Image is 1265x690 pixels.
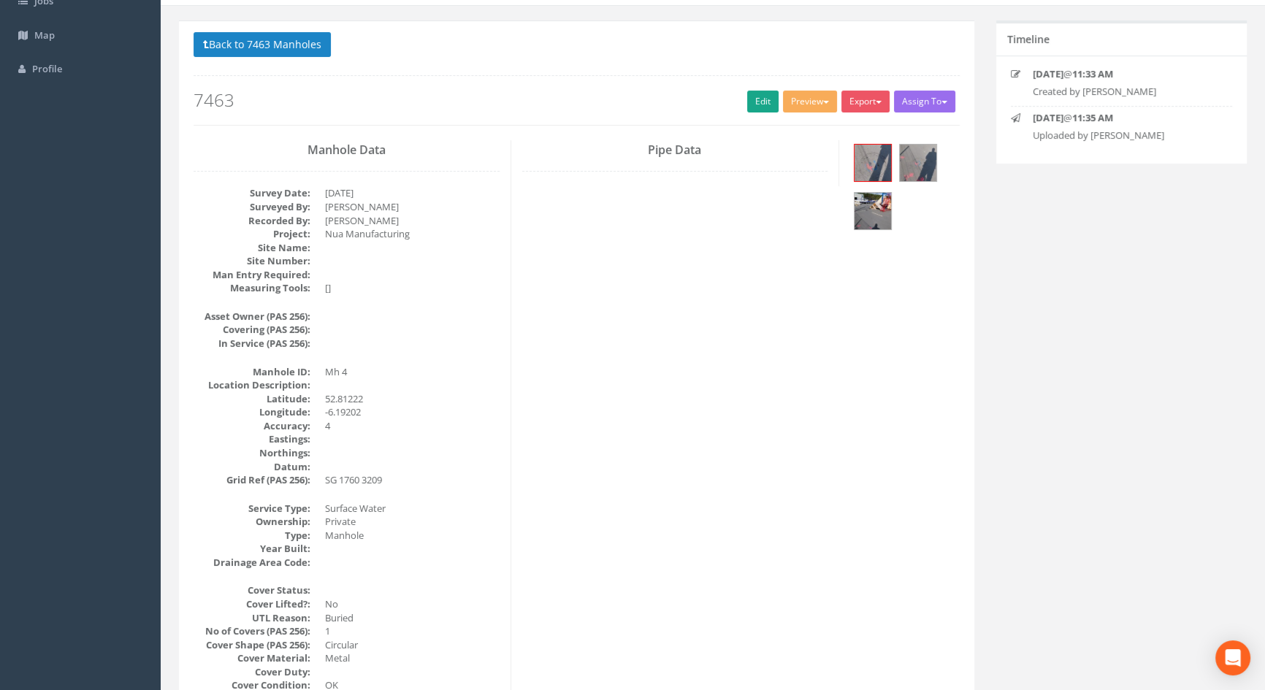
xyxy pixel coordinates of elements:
[325,405,500,419] dd: -6.19202
[194,432,310,446] dt: Eastings:
[1033,111,1214,125] p: @
[194,227,310,241] dt: Project:
[194,597,310,611] dt: Cover Lifted?:
[194,611,310,625] dt: UTL Reason:
[325,365,500,379] dd: Mh 4
[522,144,828,157] h3: Pipe Data
[194,460,310,474] dt: Datum:
[325,597,500,611] dd: No
[194,32,331,57] button: Back to 7463 Manholes
[194,405,310,419] dt: Longitude:
[194,214,310,228] dt: Recorded By:
[841,91,890,112] button: Export
[194,281,310,295] dt: Measuring Tools:
[194,254,310,268] dt: Site Number:
[325,392,500,406] dd: 52.81222
[1215,640,1250,675] div: Open Intercom Messenger
[194,446,310,460] dt: Northings:
[325,611,500,625] dd: Buried
[1033,111,1063,124] strong: [DATE]
[194,337,310,350] dt: In Service (PAS 256):
[194,515,310,529] dt: Ownership:
[194,144,500,157] h3: Manhole Data
[194,583,310,597] dt: Cover Status:
[194,323,310,337] dt: Covering (PAS 256):
[1033,67,1214,81] p: @
[194,419,310,433] dt: Accuracy:
[783,91,837,112] button: Preview
[194,651,310,665] dt: Cover Material:
[325,502,500,515] dd: Surface Water
[194,186,310,200] dt: Survey Date:
[900,145,936,181] img: 62e5a446-b2e5-f0a5-2a0b-b6e7370dbfdc_92904b4c-c531-b976-d859-e297a681e1de_thumb.jpg
[194,365,310,379] dt: Manhole ID:
[325,651,500,665] dd: Metal
[194,392,310,406] dt: Latitude:
[325,624,500,638] dd: 1
[194,502,310,515] dt: Service Type:
[325,529,500,543] dd: Manhole
[894,91,955,112] button: Assign To
[194,529,310,543] dt: Type:
[325,419,500,433] dd: 4
[194,310,310,323] dt: Asset Owner (PAS 256):
[1033,129,1214,142] p: Uploaded by [PERSON_NAME]
[325,281,500,295] dd: []
[1072,67,1113,80] strong: 11:33 AM
[194,542,310,556] dt: Year Built:
[194,473,310,487] dt: Grid Ref (PAS 256):
[194,91,960,110] h2: 7463
[1033,67,1063,80] strong: [DATE]
[855,193,891,229] img: 62e5a446-b2e5-f0a5-2a0b-b6e7370dbfdc_e6a51d32-2b1b-9321-6d43-fa1071d471d7_thumb.jpg
[325,186,500,200] dd: [DATE]
[194,624,310,638] dt: No of Covers (PAS 256):
[194,241,310,255] dt: Site Name:
[747,91,779,112] a: Edit
[325,473,500,487] dd: SG 1760 3209
[325,515,500,529] dd: Private
[325,227,500,241] dd: Nua Manufacturing
[34,28,55,42] span: Map
[1072,111,1113,124] strong: 11:35 AM
[855,145,891,181] img: 62e5a446-b2e5-f0a5-2a0b-b6e7370dbfdc_73ccc723-38be-68c4-5f21-e2552cc9259c_thumb.jpg
[32,62,62,75] span: Profile
[194,556,310,570] dt: Drainage Area Code:
[194,268,310,282] dt: Man Entry Required:
[325,638,500,652] dd: Circular
[325,214,500,228] dd: [PERSON_NAME]
[325,200,500,214] dd: [PERSON_NAME]
[194,638,310,652] dt: Cover Shape (PAS 256):
[1033,85,1214,99] p: Created by [PERSON_NAME]
[194,200,310,214] dt: Surveyed By:
[194,378,310,392] dt: Location Description:
[194,665,310,679] dt: Cover Duty:
[1007,34,1050,45] h5: Timeline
